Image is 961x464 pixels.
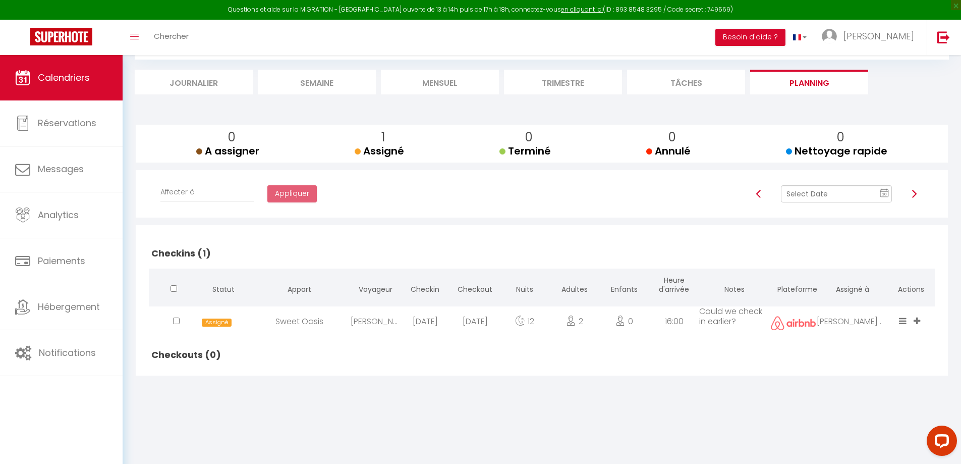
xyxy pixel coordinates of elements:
[755,190,763,198] img: arrow-left3.svg
[202,319,231,327] span: Assigné
[627,70,745,94] li: Tâches
[599,306,649,339] div: 0
[351,269,401,304] th: Voyageur
[248,306,351,339] div: Sweet Oasis
[204,130,259,145] p: 0
[699,269,770,304] th: Notes
[288,284,311,294] span: Appart
[450,269,500,304] th: Checkout
[355,144,404,158] span: Assigné
[654,130,691,145] p: 0
[135,70,253,94] li: Journalier
[38,209,79,221] span: Analytics
[401,306,450,339] div: [DATE]
[771,316,816,331] img: airbnb2.png
[363,130,404,145] p: 1
[882,192,887,196] text: 10
[154,31,189,41] span: Chercher
[267,185,317,202] button: Appliquer
[561,5,603,14] a: en cliquant ici
[919,422,961,464] iframe: LiveChat chat widget
[149,238,935,269] h2: Checkins (1)
[38,163,84,175] span: Messages
[196,144,259,158] span: A assigner
[814,20,927,55] a: ... [PERSON_NAME]
[38,254,85,267] span: Paiements
[38,117,96,129] span: Réservations
[910,190,918,198] img: arrow-right3.svg
[351,306,401,339] div: [PERSON_NAME]
[500,306,550,339] div: 12
[888,269,935,304] th: Actions
[500,269,550,304] th: Nuits
[381,70,499,94] li: Mensuel
[258,70,376,94] li: Semaine
[450,306,500,339] div: [DATE]
[786,144,887,158] span: Nettoyage rapide
[699,304,770,339] td: Could we check in earlier?
[781,185,892,202] input: Select Date
[499,144,551,158] span: Terminé
[817,269,887,304] th: Assigné à
[550,306,600,339] div: 2
[39,346,96,359] span: Notifications
[794,130,887,145] p: 0
[507,130,551,145] p: 0
[38,300,100,313] span: Hébergement
[30,28,92,45] img: Super Booking
[212,284,235,294] span: Statut
[822,29,837,44] img: ...
[649,306,699,339] div: 16:00
[770,269,817,304] th: Plateforme
[401,269,450,304] th: Checkin
[599,269,649,304] th: Enfants
[146,20,196,55] a: Chercher
[750,70,868,94] li: Planning
[550,269,600,304] th: Adultes
[646,144,691,158] span: Annulé
[715,29,785,46] button: Besoin d'aide ?
[38,71,90,84] span: Calendriers
[149,339,935,371] h2: Checkouts (0)
[937,31,950,43] img: logout
[504,70,622,94] li: Trimestre
[843,30,914,42] span: [PERSON_NAME]
[817,306,887,339] div: [PERSON_NAME] Magica
[649,269,699,304] th: Heure d'arrivée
